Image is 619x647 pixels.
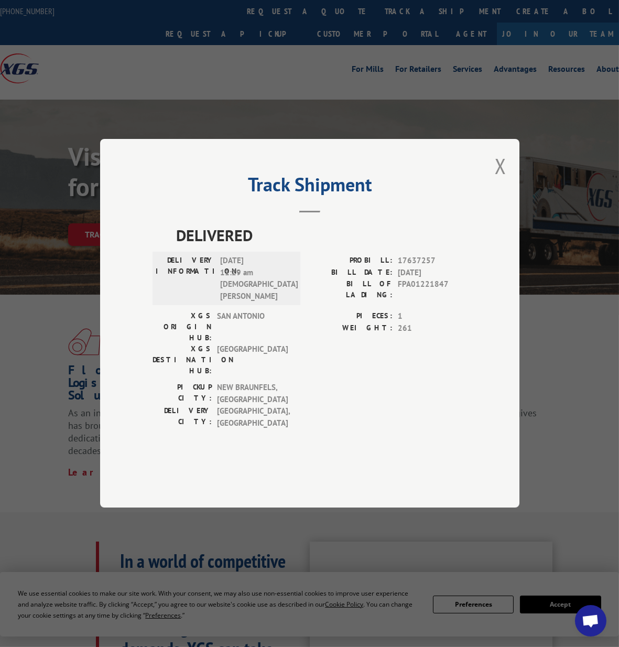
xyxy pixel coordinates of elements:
[398,322,467,335] span: 261
[575,605,606,637] div: Open chat
[495,152,506,180] button: Close modal
[220,255,291,303] span: [DATE] 11:29 am [DEMOGRAPHIC_DATA][PERSON_NAME]
[310,267,393,279] label: BILL DATE:
[153,344,212,377] label: XGS DESTINATION HUB:
[398,267,467,279] span: [DATE]
[176,224,467,247] span: DELIVERED
[217,406,288,429] span: [GEOGRAPHIC_DATA] , [GEOGRAPHIC_DATA]
[217,382,288,406] span: NEW BRAUNFELS , [GEOGRAPHIC_DATA]
[310,255,393,267] label: PROBILL:
[153,382,212,406] label: PICKUP CITY:
[153,177,467,197] h2: Track Shipment
[398,255,467,267] span: 17637257
[153,311,212,344] label: XGS ORIGIN HUB:
[217,311,288,344] span: SAN ANTONIO
[156,255,215,303] label: DELIVERY INFORMATION:
[310,279,393,301] label: BILL OF LADING:
[310,322,393,335] label: WEIGHT:
[310,311,393,323] label: PIECES:
[217,344,288,377] span: [GEOGRAPHIC_DATA]
[153,406,212,429] label: DELIVERY CITY:
[398,311,467,323] span: 1
[398,279,467,301] span: FPA01221847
